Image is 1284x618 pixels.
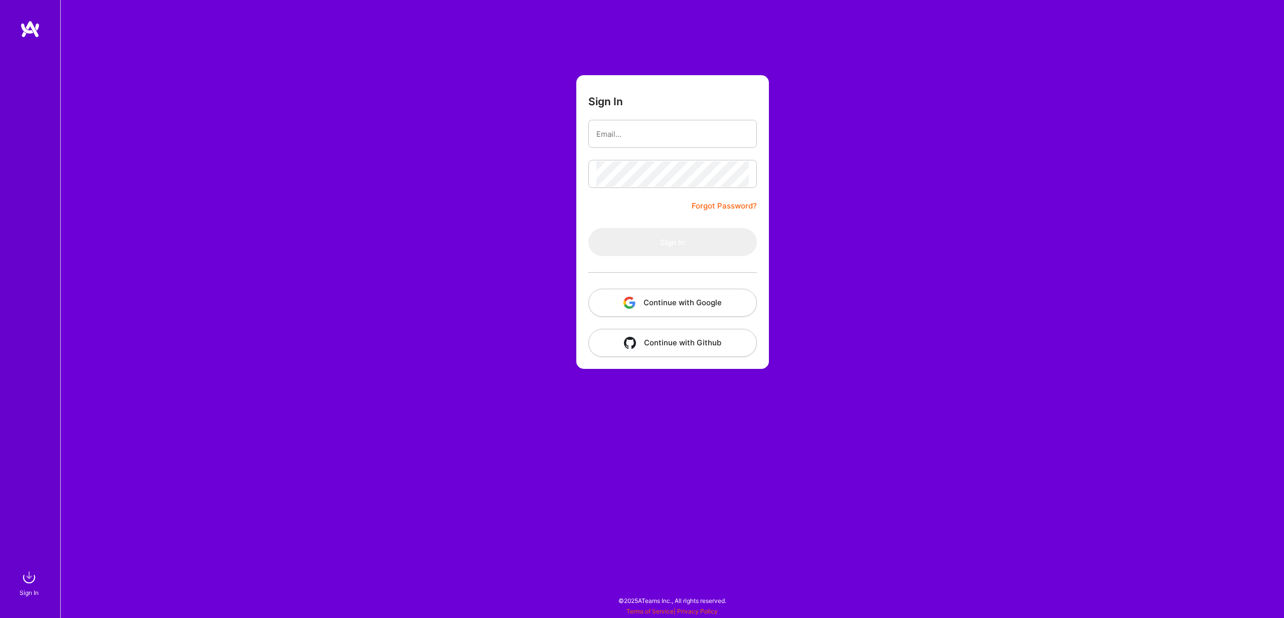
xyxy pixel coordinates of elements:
[626,607,718,615] span: |
[588,289,757,317] button: Continue with Google
[692,200,757,212] a: Forgot Password?
[588,228,757,256] button: Sign In
[623,297,635,309] img: icon
[588,95,623,108] h3: Sign In
[588,329,757,357] button: Continue with Github
[626,607,674,615] a: Terms of Service
[596,121,749,147] input: Email...
[21,567,39,598] a: sign inSign In
[624,337,636,349] img: icon
[20,20,40,38] img: logo
[19,567,39,587] img: sign in
[60,588,1284,613] div: © 2025 ATeams Inc., All rights reserved.
[677,607,718,615] a: Privacy Policy
[20,587,39,598] div: Sign In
